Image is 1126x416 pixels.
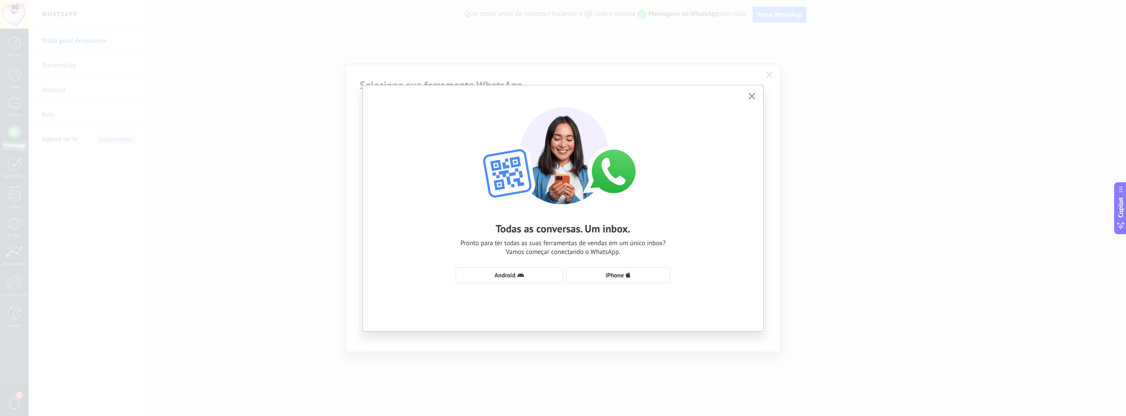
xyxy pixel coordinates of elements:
span: Copilot [1116,197,1125,217]
span: Android [494,272,515,278]
img: wa-lite-select-device.png [466,99,660,204]
h2: Todas as conversas. Um inbox. [496,222,631,236]
span: Pronto para ter todas as suas ferramentas de vendas em um único inbox? Vamos começar conectando o... [461,239,666,257]
span: iPhone [606,272,624,278]
button: Android [456,267,563,283]
button: iPhone [566,267,670,283]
